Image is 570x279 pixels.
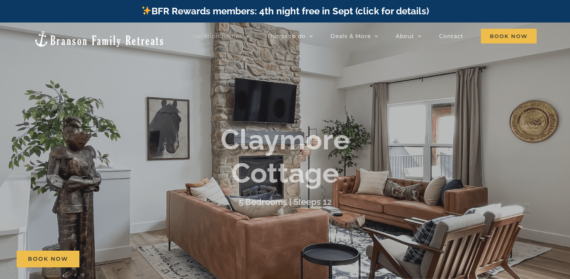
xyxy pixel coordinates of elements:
[193,33,242,39] span: Vacation homes
[33,30,165,48] img: Branson Family Retreats Logo
[267,33,306,39] span: Things to do
[396,28,422,44] a: About
[439,28,463,44] a: Contact
[439,33,463,39] span: Contact
[220,123,350,189] b: Claymore Cottage
[17,251,79,267] a: Book Now
[331,33,371,39] span: Deals & More
[193,28,250,44] a: Vacation homes
[481,29,537,43] span: Book Now
[396,33,414,39] span: About
[141,5,429,17] a: BFR Rewards members: 4th night free in Sept (click for details)
[193,28,537,44] nav: Main Menu
[28,256,68,262] span: Book Now
[331,28,378,44] a: Deals & More
[239,197,332,207] h3: 5 Bedrooms | Sleeps 12
[267,28,313,44] a: Things to do
[142,6,151,15] img: ✨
